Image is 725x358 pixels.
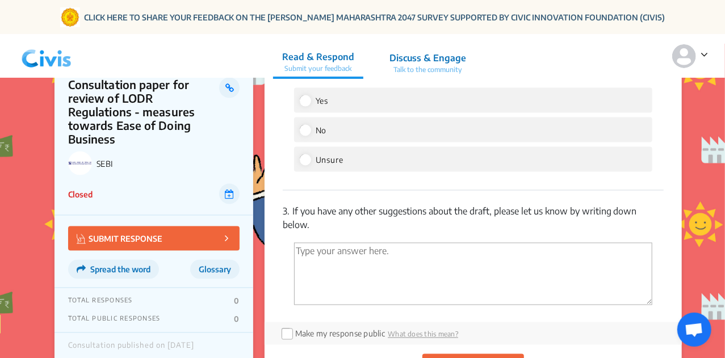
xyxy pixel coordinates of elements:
[282,50,354,64] p: Read & Respond
[68,188,93,200] p: Closed
[97,159,240,169] p: SEBI
[90,265,150,275] span: Spread the word
[60,7,80,27] img: Gom Logo
[389,65,466,75] p: Talk to the community
[316,155,343,165] span: Unsure
[300,95,310,106] input: Yes
[234,315,239,324] p: 0
[77,232,162,245] p: SUBMIT RESPONSE
[295,329,385,339] label: Make my response public
[190,260,240,279] button: Glossary
[672,44,696,68] img: person-default.svg
[389,51,466,65] p: Discuss & Engage
[68,226,240,251] button: SUBMIT RESPONSE
[68,297,133,306] p: TOTAL RESPONSES
[388,330,458,339] span: What does this mean?
[68,78,220,146] p: Consultation paper for review of LODR Regulations - measures towards Ease of Doing Business
[283,204,664,231] p: If you have any other suggestions about the draft, please let us know by writing down below.
[68,315,161,324] p: TOTAL PUBLIC RESPONSES
[199,265,231,275] span: Glossary
[300,125,310,135] input: No
[234,297,239,306] p: 0
[68,260,159,279] button: Spread the word
[68,151,92,175] img: SEBI logo
[300,154,310,165] input: Unsure
[677,313,711,347] a: Open chat
[283,205,290,217] span: 3.
[294,243,652,305] textarea: 'Type your answer here.' | translate
[282,64,354,74] p: Submit your feedback
[17,39,76,73] img: navlogo.png
[316,96,329,106] span: Yes
[85,11,665,23] a: CLICK HERE TO SHARE YOUR FEEDBACK ON THE [PERSON_NAME] MAHARASHTRA 2047 SURVEY SUPPORTED BY CIVIC...
[77,234,86,244] img: Vector.jpg
[316,125,327,135] span: No
[68,342,194,356] div: Consultation published on [DATE]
